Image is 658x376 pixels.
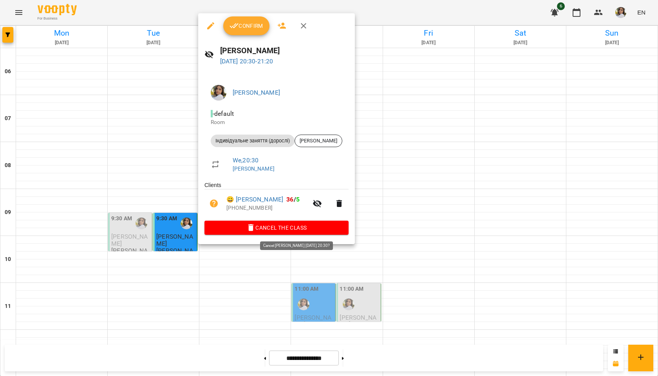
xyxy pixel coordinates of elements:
[220,58,273,65] a: [DATE] 20:30-21:20
[204,194,223,213] button: Unpaid. Bill the attendance?
[226,204,308,212] p: [PHONE_NUMBER]
[226,195,283,204] a: 😀 [PERSON_NAME]
[223,16,269,35] button: Confirm
[296,196,300,203] span: 5
[233,157,258,164] a: We , 20:30
[204,221,349,235] button: Cancel the class
[295,135,342,147] div: [PERSON_NAME]
[233,89,280,96] a: [PERSON_NAME]
[211,119,342,126] p: Room
[211,110,235,117] span: - default
[204,181,349,220] ul: Clients
[233,166,275,172] a: [PERSON_NAME]
[286,196,300,203] b: /
[286,196,293,203] span: 36
[220,45,349,57] h6: [PERSON_NAME]
[230,21,263,31] span: Confirm
[211,137,295,144] span: Індивідуальне заняття (дорослі)
[295,137,342,144] span: [PERSON_NAME]
[211,85,226,101] img: 190f836be431f48d948282a033e518dd.jpg
[211,223,342,232] span: Cancel the class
